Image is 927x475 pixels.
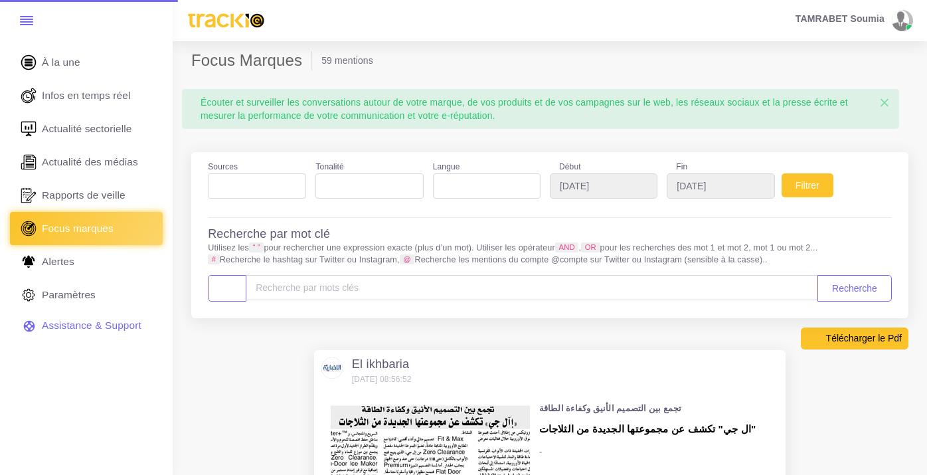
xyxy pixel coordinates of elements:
[892,10,909,31] img: avatar
[10,278,163,312] a: Paramètres
[10,212,163,245] a: Focus marques
[782,173,833,197] button: Filtrer
[826,332,902,345] span: Télécharger le Pdf
[19,185,39,205] img: rapport_1.svg
[550,173,657,199] input: YYYY-MM-DD
[539,423,756,435] h5: ال جي" تكشف عن مجموعتها الجديدة من الثلاجات"
[433,161,460,173] label: Langue
[42,88,131,103] span: Infos en temps réel
[42,288,96,302] span: Paramètres
[19,252,39,272] img: Alerte.svg
[400,254,415,264] code: @
[10,179,163,212] a: Rapports de veille
[19,52,39,72] img: home.svg
[10,245,163,278] a: Alertes
[10,112,163,145] a: Actualité sectorielle
[208,161,238,173] label: Sources
[801,328,908,349] button: Télécharger le Pdf
[42,221,114,236] span: Focus marques
[42,318,141,333] span: Assistance & Support
[19,119,39,139] img: revue-sectorielle.svg
[42,55,80,70] span: À la une
[555,242,579,252] code: AND
[352,375,412,384] small: [DATE] 08:56:52
[817,275,892,302] button: Recherche
[539,404,756,414] h6: تجمع بين التصميم الأنيق وكفاءة الطاقة
[191,51,312,70] h2: Focus Marques
[10,145,163,179] a: Actualité des médias
[667,173,774,199] input: YYYY-MM-DD
[879,92,890,113] span: ×
[10,79,163,112] a: Infos en temps réel
[581,242,600,252] code: OR
[208,227,330,242] h4: Recherche par mot clé
[246,275,818,300] input: Amount
[42,122,132,136] span: Actualité sectorielle
[19,285,39,305] img: parametre.svg
[42,188,126,203] span: Rapports de veille
[796,14,885,23] span: TAMRABET Soumia
[870,89,899,117] button: Close
[42,254,74,269] span: Alertes
[667,161,774,173] label: Fin
[10,46,163,79] a: À la une
[249,242,264,252] code: “ ”
[321,357,343,379] img: Avatar
[321,54,373,67] li: 59 mentions
[19,152,39,172] img: revue-editorielle.svg
[19,86,39,106] img: revue-live.svg
[789,10,918,31] a: TAMRABET Soumia avatar
[19,219,39,238] img: focus-marques.svg
[315,161,343,173] label: Tonalité
[42,155,138,169] span: Actualité des médias
[182,7,270,34] img: trackio.svg
[208,242,892,266] p: Utilisez les pour rechercher une expression exacte (plus d’un mot). Utiliser les opérateur , pour...
[352,357,412,372] h5: El ikhbaria
[550,161,657,173] label: Début
[191,89,890,129] div: Écouter et surveiller les conversations autour de votre marque, de vos produits et de vos campagn...
[208,254,220,264] code: #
